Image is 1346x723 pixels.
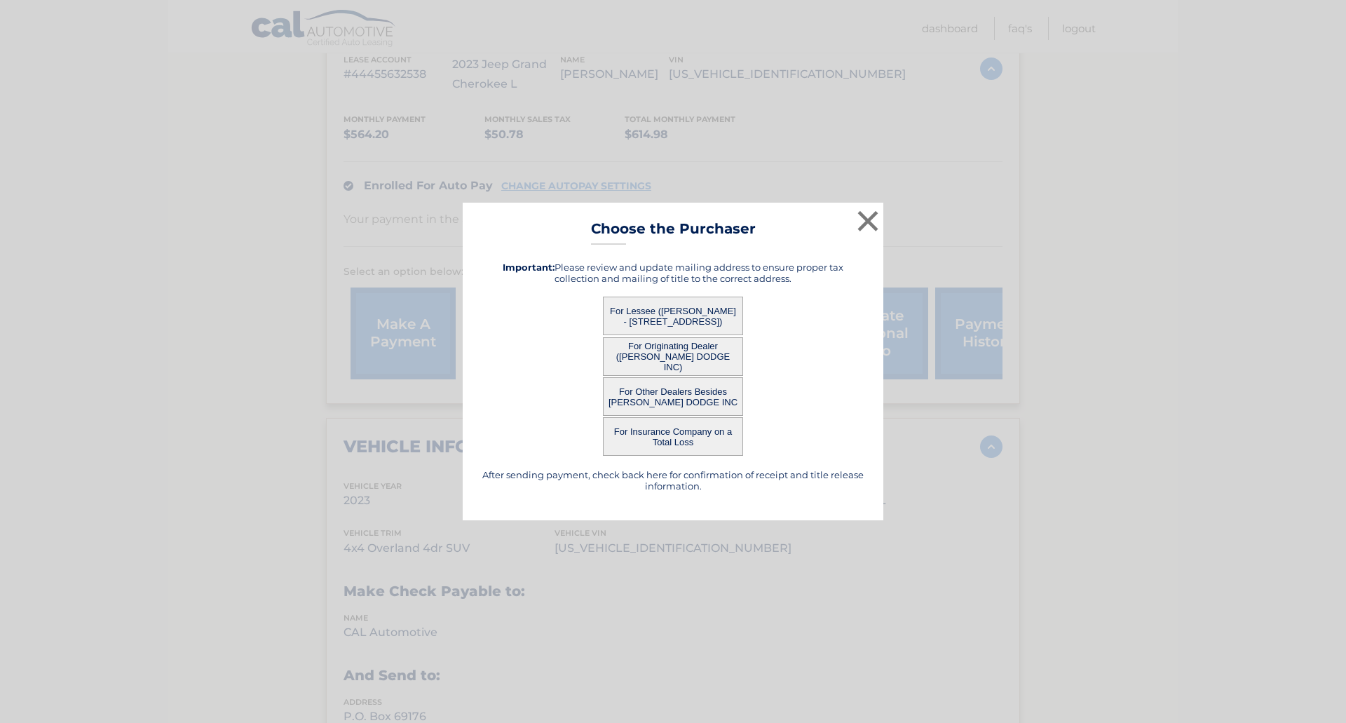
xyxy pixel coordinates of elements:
h5: Please review and update mailing address to ensure proper tax collection and mailing of title to ... [480,262,866,284]
h3: Choose the Purchaser [591,220,756,245]
button: For Insurance Company on a Total Loss [603,417,743,456]
strong: Important: [503,262,555,273]
button: For Lessee ([PERSON_NAME] - [STREET_ADDRESS]) [603,297,743,335]
button: For Other Dealers Besides [PERSON_NAME] DODGE INC [603,377,743,416]
h5: After sending payment, check back here for confirmation of receipt and title release information. [480,469,866,492]
button: × [854,207,882,235]
button: For Originating Dealer ([PERSON_NAME] DODGE INC) [603,337,743,376]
